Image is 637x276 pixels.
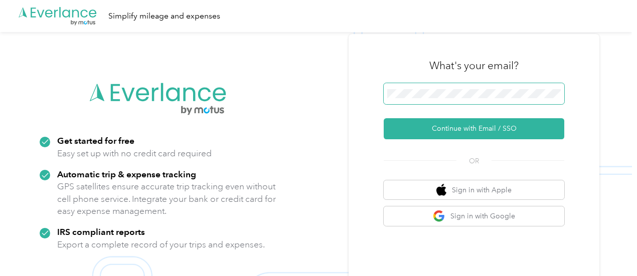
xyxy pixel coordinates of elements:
button: google logoSign in with Google [384,206,564,226]
h3: What's your email? [429,59,519,73]
img: apple logo [436,184,446,196]
img: google logo [433,210,445,222]
strong: Get started for free [57,135,134,146]
p: GPS satellites ensure accurate trip tracking even without cell phone service. Integrate your bank... [57,180,276,217]
button: Continue with Email / SSO [384,118,564,139]
span: OR [456,156,492,166]
p: Easy set up with no credit card required [57,147,212,160]
button: apple logoSign in with Apple [384,180,564,200]
div: Simplify mileage and expenses [108,10,220,23]
strong: IRS compliant reports [57,226,145,237]
strong: Automatic trip & expense tracking [57,169,196,179]
p: Export a complete record of your trips and expenses. [57,238,265,251]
